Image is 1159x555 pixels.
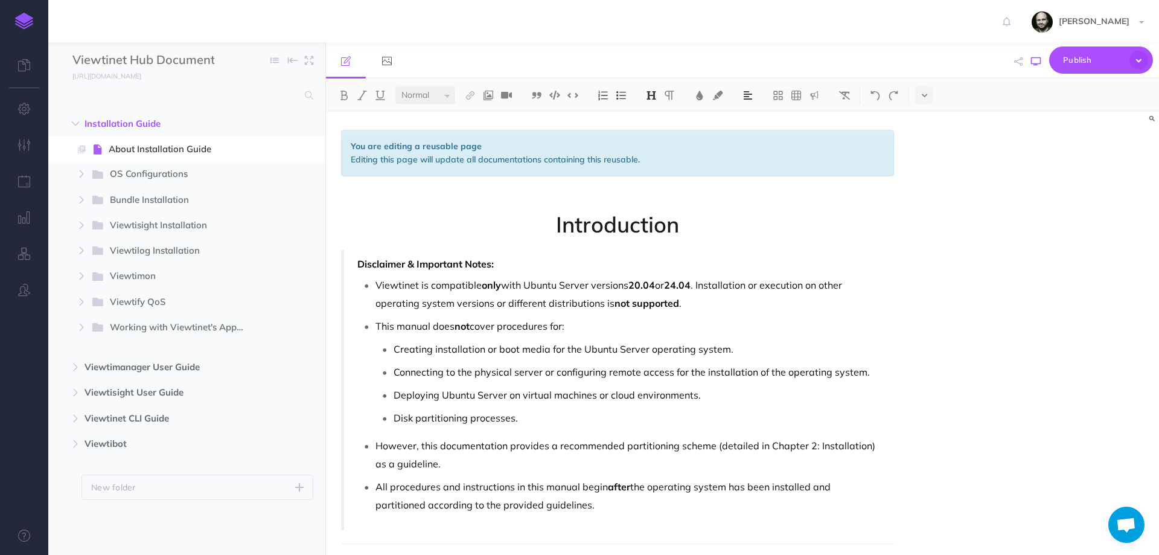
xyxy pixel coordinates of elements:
[110,167,235,182] span: OS Configurations
[351,141,482,152] strong: You are editing a reusable page
[357,258,494,270] strong: Disclaimer & Important Notes:
[110,269,235,284] span: Viewtimon
[1032,11,1053,33] img: fYsxTL7xyiRwVNfLOwtv2ERfMyxBnxhkboQPdXU4.jpeg
[85,411,238,426] span: Viewtinet CLI Guide
[567,91,578,100] img: Inline code button
[809,91,820,100] img: Callout dropdown menu button
[839,91,850,100] img: Clear styles button
[357,91,368,100] img: Italic button
[501,91,512,100] img: Add video button
[394,363,881,381] p: Connecting to the physical server or configuring remote access for the installation of the operat...
[465,91,476,100] img: Link button
[615,297,679,309] strong: not supported
[109,142,253,156] span: About Installation Guide
[455,320,470,332] strong: not
[339,91,350,100] img: Bold button
[85,360,238,374] span: Viewtimanager User Guide
[110,218,235,234] span: Viewtisight Installation
[341,213,894,237] span: Introduction
[110,320,254,336] span: Working with Viewtinet's Appliance
[394,409,881,427] p: Disk partitioning processes.
[1049,47,1153,74] button: Publish
[375,437,881,473] p: However, this documentation provides a recommended partitioning scheme (detailed in Chapter 2: In...
[394,386,881,404] p: Deploying Ubuntu Server on virtual machines or cloud environments.
[15,13,33,30] img: logo-mark.svg
[608,481,630,493] strong: after
[598,91,608,100] img: Ordered list button
[646,91,657,100] img: Headings dropdown button
[1108,507,1145,543] div: Chat abierto
[712,91,723,100] img: Text background color button
[351,153,884,166] p: Editing this page will update all documentations containing this reusable.
[110,193,235,208] span: Bundle Installation
[394,340,881,358] p: Creating installation or boot media for the Ubuntu Server operating system.
[888,91,899,100] img: Redo
[375,91,386,100] img: Underline button
[72,85,298,106] input: Search
[48,69,153,82] a: [URL][DOMAIN_NAME]
[91,481,136,494] p: New folder
[482,279,501,291] strong: only
[72,51,214,69] input: Documentation Name
[791,91,802,100] img: Create table button
[375,317,881,335] p: This manual does cover procedures for:
[616,91,627,100] img: Unordered list button
[375,478,881,514] p: All procedures and instructions in this manual begin the operating system has been installed and ...
[1053,16,1135,27] span: [PERSON_NAME]
[549,91,560,100] img: Code block button
[664,91,675,100] img: Paragraph button
[870,91,881,100] img: Undo
[110,295,235,310] span: Viewtify QoS
[483,91,494,100] img: Add image button
[85,117,238,131] span: Installation Guide
[110,243,235,259] span: Viewtilog Installation
[664,279,691,291] strong: 24.04
[85,437,238,451] span: Viewtibot
[81,475,313,500] button: New folder
[694,91,705,100] img: Text color button
[72,72,141,80] small: [URL][DOMAIN_NAME]
[85,385,238,400] span: Viewtisight User Guide
[628,279,655,291] strong: 20.04
[1063,51,1123,69] span: Publish
[375,276,881,312] p: Viewtinet is compatible with Ubuntu Server versions or . Installation or execution on other opera...
[531,91,542,100] img: Blockquote button
[742,91,753,100] img: Alignment dropdown menu button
